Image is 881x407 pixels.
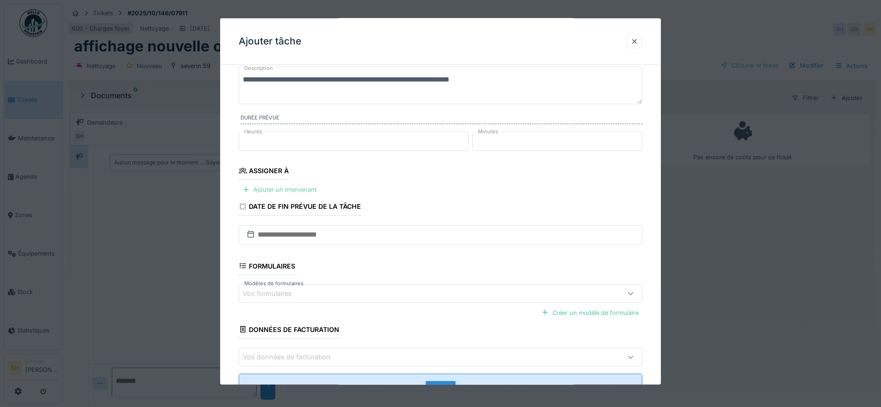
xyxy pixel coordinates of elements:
[476,128,500,136] label: Minutes
[243,352,343,362] div: Vos données de facturation
[242,279,305,287] label: Modèles de formulaires
[241,114,642,124] label: Durée prévue
[242,128,264,136] label: Heures
[538,306,642,319] div: Créer un modèle de formulaire
[239,200,361,215] div: Date de fin prévue de la tâche
[242,63,275,74] label: Description
[239,164,289,180] div: Assigner à
[239,322,339,338] div: Données de facturation
[239,36,301,47] h3: Ajouter tâche
[239,259,295,275] div: Formulaires
[243,288,305,298] div: Vos formulaires
[239,183,320,196] div: Ajouter un intervenant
